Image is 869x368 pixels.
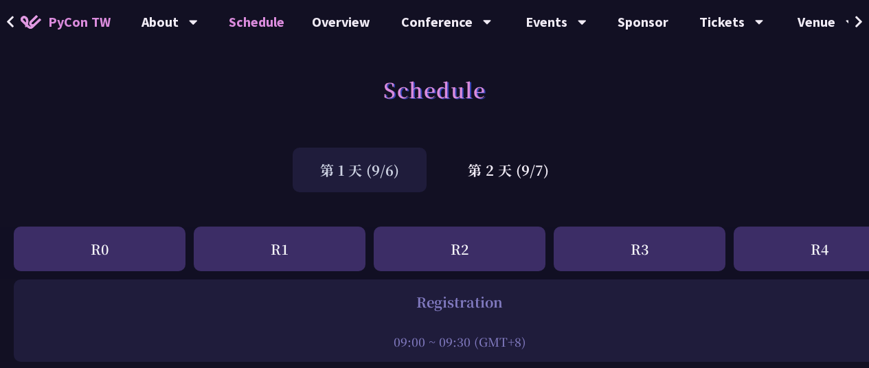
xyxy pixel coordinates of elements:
[7,5,124,39] a: PyCon TW
[383,69,486,110] h1: Schedule
[440,148,576,192] div: 第 2 天 (9/7)
[194,227,365,271] div: R1
[21,15,41,29] img: Home icon of PyCon TW 2025
[293,148,427,192] div: 第 1 天 (9/6)
[48,12,111,32] span: PyCon TW
[14,227,185,271] div: R0
[374,227,545,271] div: R2
[554,227,725,271] div: R3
